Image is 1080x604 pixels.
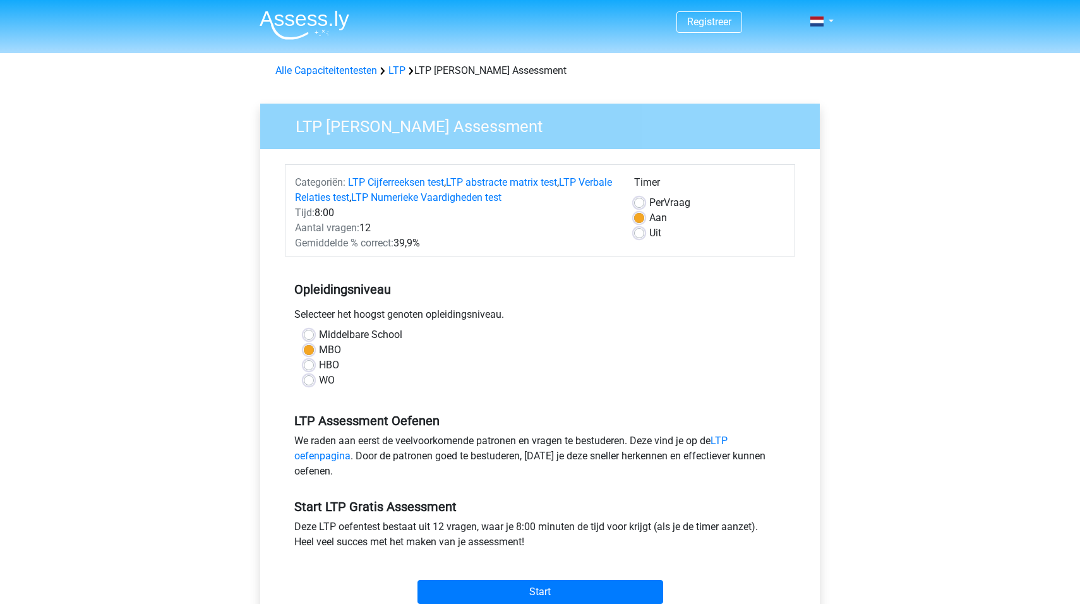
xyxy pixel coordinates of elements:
div: We raden aan eerst de veelvoorkomende patronen en vragen te bestuderen. Deze vind je op de . Door... [285,433,795,484]
label: Aan [649,210,667,226]
div: Deze LTP oefentest bestaat uit 12 vragen, waar je 8:00 minuten de tijd voor krijgt (als je de tim... [285,519,795,555]
div: Timer [634,175,785,195]
label: WO [319,373,335,388]
label: Middelbare School [319,327,402,342]
div: 12 [285,220,625,236]
div: 39,9% [285,236,625,251]
div: Selecteer het hoogst genoten opleidingsniveau. [285,307,795,327]
label: Vraag [649,195,690,210]
a: Registreer [687,16,731,28]
a: LTP [388,64,405,76]
input: Start [417,580,663,604]
label: MBO [319,342,341,358]
span: Per [649,196,664,208]
span: Tijd: [295,207,315,219]
a: LTP Numerieke Vaardigheden test [351,191,501,203]
span: Categoriën: [295,176,345,188]
a: LTP abstracte matrix test [446,176,557,188]
img: Assessly [260,10,349,40]
span: Aantal vragen: [295,222,359,234]
label: HBO [319,358,339,373]
a: LTP Cijferreeksen test [348,176,444,188]
div: , , , [285,175,625,205]
h5: LTP Assessment Oefenen [294,413,786,428]
label: Uit [649,226,661,241]
a: Alle Capaciteitentesten [275,64,377,76]
h3: LTP [PERSON_NAME] Assessment [280,112,810,136]
h5: Start LTP Gratis Assessment [294,499,786,514]
div: LTP [PERSON_NAME] Assessment [270,63,810,78]
div: 8:00 [285,205,625,220]
h5: Opleidingsniveau [294,277,786,302]
span: Gemiddelde % correct: [295,237,393,249]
